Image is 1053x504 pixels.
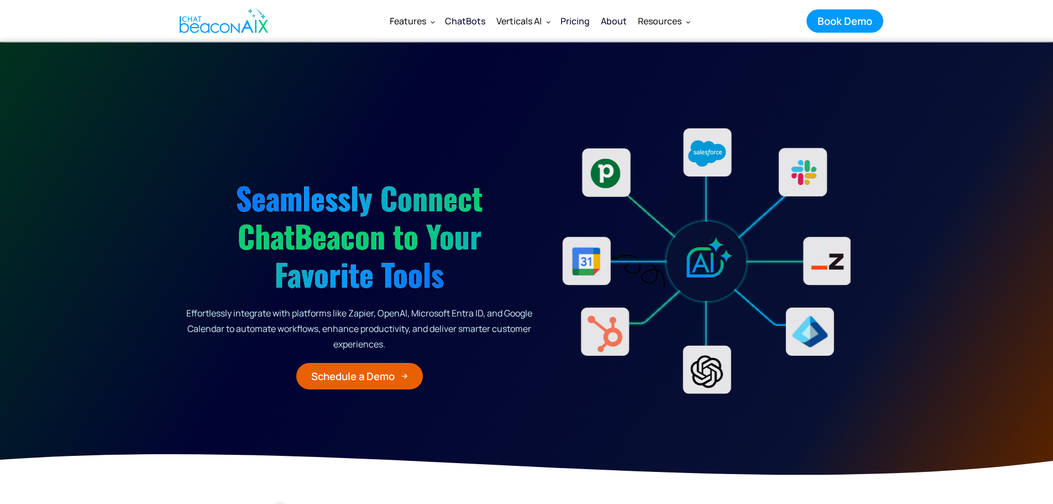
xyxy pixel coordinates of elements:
[186,305,533,352] p: Effortlessly integrate with platforms like Zapier, OpenAI, Microsoft Entra ID, and Google Calenda...
[439,7,491,35] a: ChatBots
[491,8,555,34] div: Verticals AI
[431,19,435,24] img: Dropdown
[236,175,483,297] strong: Seamlessly Connect ChatBeacon to Your Favorite Tools
[560,13,590,29] div: Pricing
[296,363,423,389] a: Schedule a Demo
[601,13,627,29] div: About
[686,19,690,24] img: Dropdown
[496,13,542,29] div: Verticals AI
[806,9,883,33] a: Book Demo
[445,13,485,29] div: ChatBots
[595,7,632,35] a: About
[311,369,395,383] div: Schedule a Demo
[170,2,274,40] a: home
[818,14,872,28] div: Book Demo
[401,373,408,380] img: Arrow
[384,8,439,34] div: Features
[546,19,551,24] img: Dropdown
[638,13,682,29] div: Resources
[632,8,695,34] div: Resources
[555,7,595,35] a: Pricing
[390,13,426,29] div: Features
